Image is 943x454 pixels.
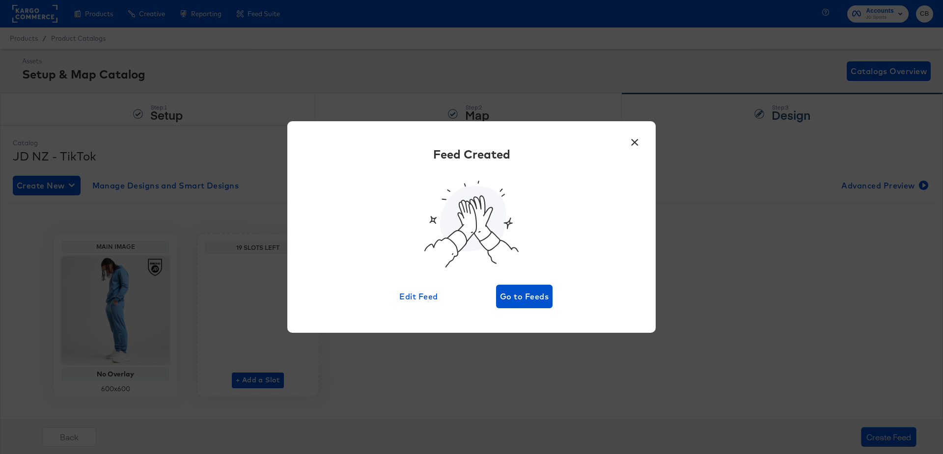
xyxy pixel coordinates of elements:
[394,290,443,303] span: Edit Feed
[390,285,447,308] button: Edit Feed
[496,285,553,308] button: Go to Feeds
[626,131,643,149] button: ×
[500,290,549,303] span: Go to Feeds
[433,146,510,162] div: Feed Created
